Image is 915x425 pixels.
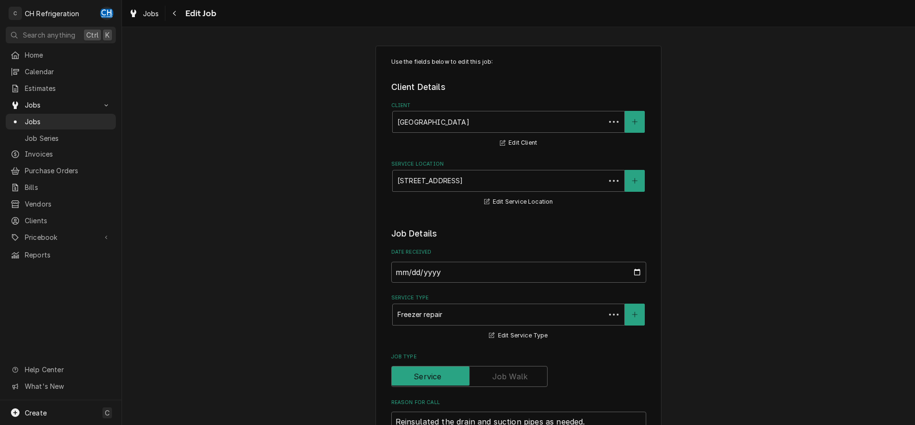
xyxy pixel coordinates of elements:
[391,58,646,66] p: Use the fields below to edit this job:
[6,114,116,129] a: Jobs
[25,182,111,192] span: Bills
[25,149,111,159] span: Invoices
[625,111,645,133] button: Create New Client
[391,102,646,109] label: Client
[391,353,646,361] label: Job Type
[105,30,110,40] span: K
[25,250,111,260] span: Reports
[6,47,116,63] a: Home
[632,119,638,125] svg: Create New Client
[625,170,645,192] button: Create New Location
[6,97,116,113] a: Go to Jobs
[25,409,47,417] span: Create
[25,166,111,176] span: Purchase Orders
[6,64,116,79] a: Calendar
[167,6,183,21] button: Navigate back
[25,365,110,375] span: Help Center
[6,130,116,146] a: Job Series
[6,196,116,212] a: Vendors
[25,216,111,226] span: Clients
[25,50,111,60] span: Home
[25,381,110,391] span: What's New
[25,9,80,19] div: CH Refrigeration
[391,160,646,208] div: Service Location
[391,81,646,93] legend: Client Details
[125,6,163,21] a: Jobs
[6,146,116,162] a: Invoices
[391,248,646,282] div: Date Received
[498,137,539,149] button: Edit Client
[6,213,116,228] a: Clients
[143,9,159,19] span: Jobs
[100,7,113,20] div: Chris Hiraga's Avatar
[483,196,555,208] button: Edit Service Location
[632,178,638,184] svg: Create New Location
[6,362,116,377] a: Go to Help Center
[391,102,646,149] div: Client
[391,399,646,406] label: Reason For Call
[488,330,549,342] button: Edit Service Type
[391,160,646,168] label: Service Location
[391,294,646,302] label: Service Type
[25,199,111,209] span: Vendors
[183,7,216,20] span: Edit Job
[6,27,116,43] button: Search anythingCtrlK
[632,311,638,318] svg: Create New Service
[25,133,111,143] span: Job Series
[391,262,646,283] input: yyyy-mm-dd
[6,229,116,245] a: Go to Pricebook
[100,7,113,20] div: CH
[6,179,116,195] a: Bills
[86,30,99,40] span: Ctrl
[6,247,116,263] a: Reports
[9,7,22,20] div: C
[625,304,645,326] button: Create New Service
[25,83,111,93] span: Estimates
[391,294,646,341] div: Service Type
[6,80,116,96] a: Estimates
[6,163,116,178] a: Purchase Orders
[6,378,116,394] a: Go to What's New
[391,353,646,387] div: Job Type
[391,248,646,256] label: Date Received
[23,30,75,40] span: Search anything
[105,408,110,418] span: C
[25,232,97,242] span: Pricebook
[391,227,646,240] legend: Job Details
[25,100,97,110] span: Jobs
[25,117,111,127] span: Jobs
[25,67,111,77] span: Calendar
